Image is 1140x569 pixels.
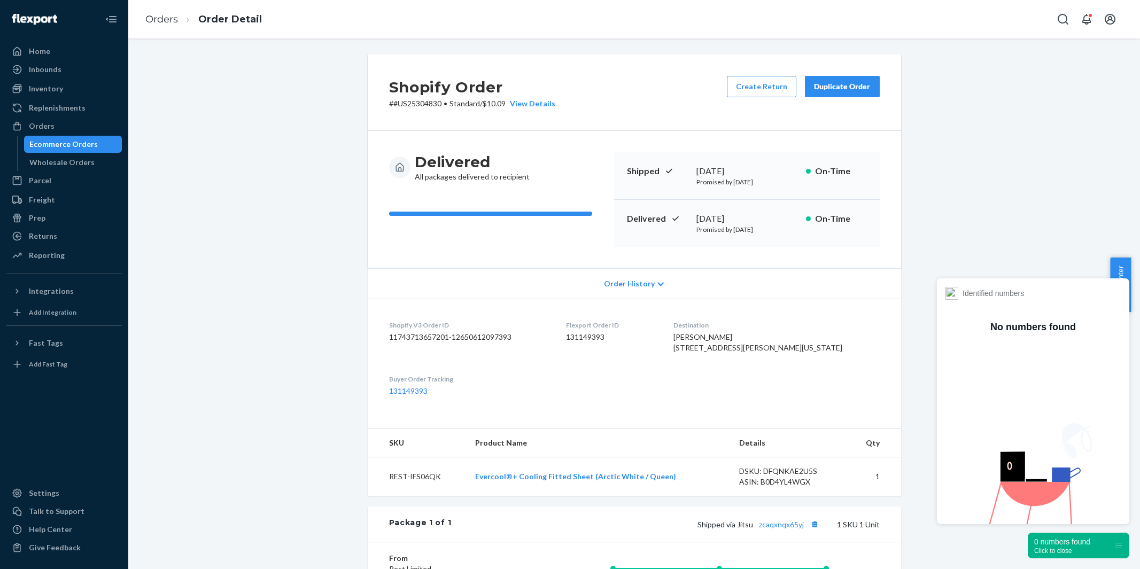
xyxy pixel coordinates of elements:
[6,304,122,321] a: Add Integration
[29,46,50,57] div: Home
[696,213,797,225] div: [DATE]
[29,338,63,348] div: Fast Tags
[6,191,122,208] a: Freight
[29,360,67,369] div: Add Fast Tag
[731,429,848,457] th: Details
[29,231,57,241] div: Returns
[6,356,122,373] a: Add Fast Tag
[415,152,530,182] div: All packages delivered to recipient
[566,321,656,330] dt: Flexport Order ID
[604,278,655,289] span: Order History
[6,209,122,227] a: Prep
[6,99,122,116] a: Replenishments
[29,250,65,261] div: Reporting
[29,488,59,498] div: Settings
[696,177,797,186] p: Promised by [DATE]
[727,76,796,97] button: Create Return
[368,457,467,496] td: REST-IFS06QK
[6,485,122,502] a: Settings
[759,520,804,529] a: zcaqxnqx65yj
[29,213,45,223] div: Prep
[6,228,122,245] a: Returns
[389,98,555,109] p: # #US25304830 / $10.09
[6,118,122,135] a: Orders
[29,103,86,113] div: Replenishments
[1076,9,1097,30] button: Open notifications
[389,321,549,330] dt: Shopify V3 Order ID
[697,520,822,529] span: Shipped via Jitsu
[815,165,867,177] p: On-Time
[29,542,81,553] div: Give Feedback
[739,466,840,477] div: DSKU: DFQNKAE2U5S
[6,247,122,264] a: Reporting
[29,286,74,297] div: Integrations
[1052,9,1074,30] button: Open Search Box
[29,194,55,205] div: Freight
[24,136,122,153] a: Ecommerce Orders
[6,43,122,60] a: Home
[29,506,84,517] div: Talk to Support
[145,13,178,25] a: Orders
[389,332,549,342] dd: 11743713657201-12650612097393
[1110,258,1131,312] button: Help Center
[29,308,76,317] div: Add Integration
[29,175,51,186] div: Parcel
[29,121,55,131] div: Orders
[29,64,61,75] div: Inbounds
[415,152,530,172] h3: Delivered
[389,386,428,395] a: 131149393
[29,157,95,168] div: Wholesale Orders
[389,517,452,531] div: Package 1 of 1
[673,321,880,330] dt: Destination
[29,139,98,150] div: Ecommerce Orders
[137,4,270,35] ol: breadcrumbs
[389,76,555,98] h2: Shopify Order
[627,165,688,177] p: Shipped
[848,457,901,496] td: 1
[444,99,447,108] span: •
[6,503,122,520] button: Talk to Support
[389,553,517,564] dt: From
[6,80,122,97] a: Inventory
[6,172,122,189] a: Parcel
[451,517,879,531] div: 1 SKU 1 Unit
[506,98,555,109] button: View Details
[29,83,63,94] div: Inventory
[673,332,842,352] span: [PERSON_NAME] [STREET_ADDRESS][PERSON_NAME][US_STATE]
[805,76,880,97] button: Duplicate Order
[198,13,262,25] a: Order Detail
[808,517,822,531] button: Copy tracking number
[696,165,797,177] div: [DATE]
[29,524,72,535] div: Help Center
[566,332,656,342] dd: 131149393
[848,429,901,457] th: Qty
[739,477,840,487] div: ASIN: B0D4YL4WGX
[368,429,467,457] th: SKU
[12,14,57,25] img: Flexport logo
[6,283,122,300] button: Integrations
[449,99,480,108] span: Standard
[389,375,549,384] dt: Buyer Order Tracking
[6,539,122,556] button: Give Feedback
[6,521,122,538] a: Help Center
[100,9,122,30] button: Close Navigation
[1099,9,1121,30] button: Open account menu
[814,81,871,92] div: Duplicate Order
[6,334,122,352] button: Fast Tags
[24,154,122,171] a: Wholesale Orders
[6,61,122,78] a: Inbounds
[467,429,731,457] th: Product Name
[475,472,676,481] a: Evercool®+ Cooling Fitted Sheet (Arctic White / Queen)
[627,213,688,225] p: Delivered
[815,213,867,225] p: On-Time
[696,225,797,234] p: Promised by [DATE]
